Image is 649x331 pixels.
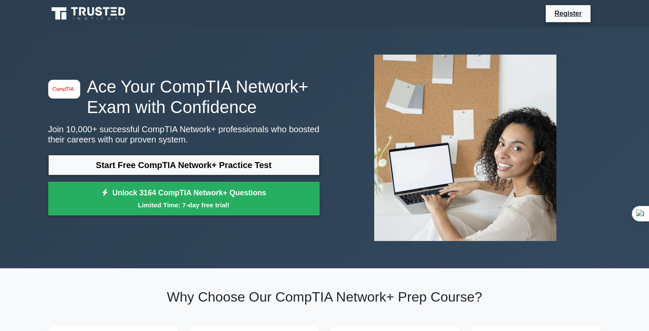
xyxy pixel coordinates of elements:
[59,200,309,210] small: Limited Time: 7-day free trial!
[48,124,320,145] p: Join 10,000+ successful CompTIA Network+ professionals who boosted their careers with our proven ...
[48,289,601,305] h2: Why Choose Our CompTIA Network+ Prep Course?
[48,76,320,117] h1: Ace Your CompTIA Network+ Exam with Confidence
[48,182,320,216] a: Unlock 3164 CompTIA Network+ QuestionsLimited Time: 7-day free trial!
[549,8,587,19] a: Register
[48,155,320,175] a: Start Free CompTIA Network+ Practice Test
